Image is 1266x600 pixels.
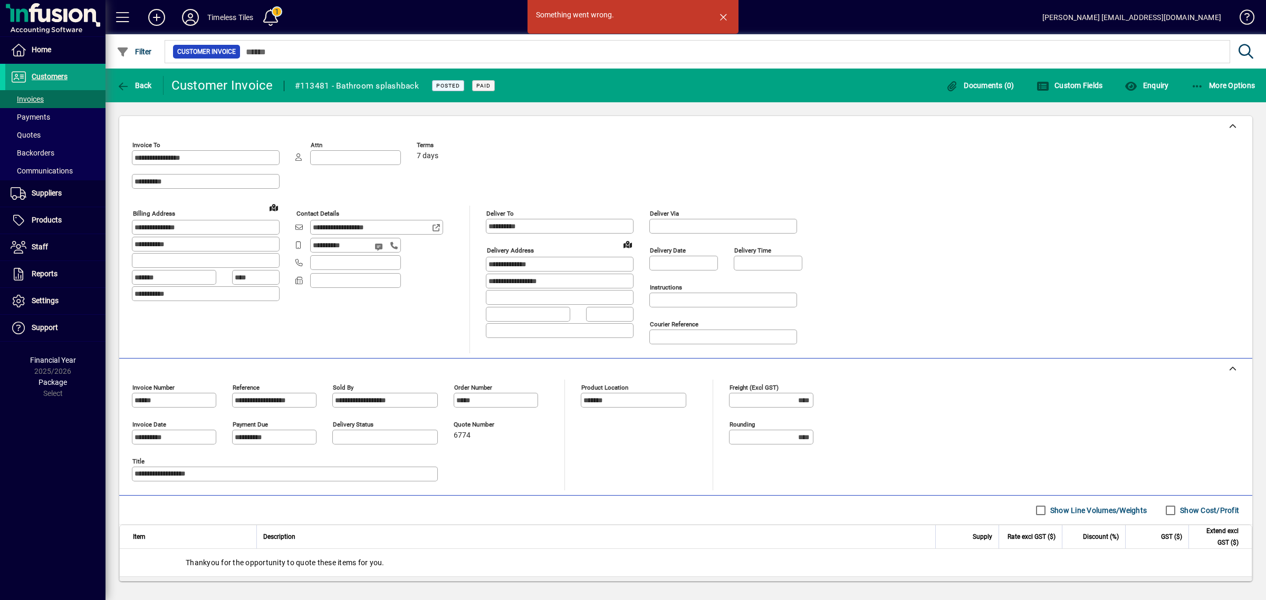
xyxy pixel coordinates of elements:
[5,126,105,144] a: Quotes
[1122,76,1171,95] button: Enquiry
[11,95,44,103] span: Invoices
[5,162,105,180] a: Communications
[11,113,50,121] span: Payments
[5,315,105,341] a: Support
[436,82,460,89] span: Posted
[177,46,236,57] span: Customer Invoice
[650,247,686,254] mat-label: Delivery date
[5,90,105,108] a: Invoices
[105,76,164,95] app-page-header-button: Back
[11,149,54,157] span: Backorders
[295,78,419,94] div: #113481 - Bathroom splashback
[11,131,41,139] span: Quotes
[946,81,1014,90] span: Documents (0)
[114,76,155,95] button: Back
[1125,81,1168,90] span: Enquiry
[32,323,58,332] span: Support
[132,141,160,149] mat-label: Invoice To
[333,421,373,428] mat-label: Delivery status
[1232,2,1253,36] a: Knowledge Base
[417,142,480,149] span: Terms
[1195,525,1239,548] span: Extend excl GST ($)
[174,8,207,27] button: Profile
[265,199,282,216] a: View on map
[132,384,175,391] mat-label: Invoice number
[32,189,62,197] span: Suppliers
[619,236,636,253] a: View on map
[454,421,517,428] span: Quote number
[5,108,105,126] a: Payments
[5,288,105,314] a: Settings
[650,284,682,291] mat-label: Instructions
[1083,531,1119,543] span: Discount (%)
[1178,505,1239,516] label: Show Cost/Profit
[650,321,698,328] mat-label: Courier Reference
[32,296,59,305] span: Settings
[454,431,471,440] span: 6774
[730,421,755,428] mat-label: Rounding
[5,207,105,234] a: Products
[943,76,1017,95] button: Documents (0)
[417,152,438,160] span: 7 days
[581,384,628,391] mat-label: Product location
[233,384,260,391] mat-label: Reference
[171,77,273,94] div: Customer Invoice
[39,378,67,386] span: Package
[32,72,68,81] span: Customers
[5,144,105,162] a: Backorders
[650,210,679,217] mat-label: Deliver via
[5,180,105,207] a: Suppliers
[1037,81,1103,90] span: Custom Fields
[1188,76,1258,95] button: More Options
[233,421,268,428] mat-label: Payment due
[734,247,771,254] mat-label: Delivery time
[114,42,155,61] button: Filter
[133,531,146,543] span: Item
[1034,76,1106,95] button: Custom Fields
[32,243,48,251] span: Staff
[5,261,105,287] a: Reports
[30,356,76,364] span: Financial Year
[120,549,1252,576] div: Thankyou for the opportunity to quote these items for you.
[1042,9,1221,26] div: [PERSON_NAME] [EMAIL_ADDRESS][DOMAIN_NAME]
[132,421,166,428] mat-label: Invoice date
[486,210,514,217] mat-label: Deliver To
[11,167,73,175] span: Communications
[1161,531,1182,543] span: GST ($)
[730,384,779,391] mat-label: Freight (excl GST)
[132,458,145,465] mat-label: Title
[1191,81,1255,90] span: More Options
[5,37,105,63] a: Home
[367,234,392,259] button: Send SMS
[263,531,295,543] span: Description
[1048,505,1147,516] label: Show Line Volumes/Weights
[32,269,57,278] span: Reports
[5,234,105,260] a: Staff
[973,531,992,543] span: Supply
[454,384,492,391] mat-label: Order number
[333,384,353,391] mat-label: Sold by
[207,9,253,26] div: Timeless Tiles
[311,141,322,149] mat-label: Attn
[1008,531,1056,543] span: Rate excl GST ($)
[476,82,491,89] span: Paid
[117,47,152,56] span: Filter
[140,8,174,27] button: Add
[117,81,152,90] span: Back
[32,45,51,54] span: Home
[32,216,62,224] span: Products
